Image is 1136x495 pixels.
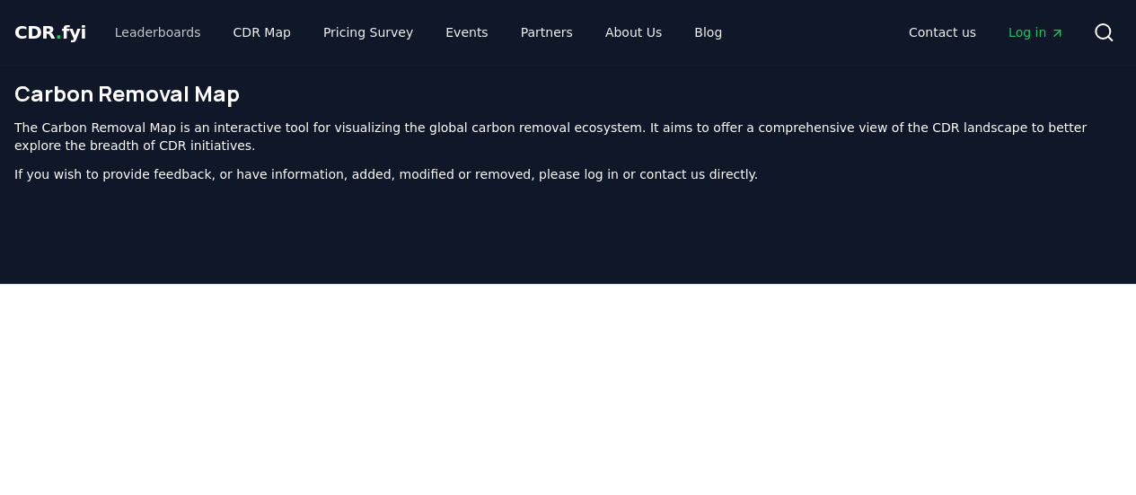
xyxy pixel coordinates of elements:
a: Contact us [894,16,991,49]
p: The Carbon Removal Map is an interactive tool for visualizing the global carbon removal ecosystem... [14,119,1122,155]
a: Partners [506,16,587,49]
a: Blog [680,16,736,49]
a: About Us [591,16,676,49]
a: Log in [994,16,1079,49]
h1: Carbon Removal Map [14,79,1122,108]
span: . [56,22,62,43]
a: Events [431,16,502,49]
a: Leaderboards [101,16,216,49]
a: CDR.fyi [14,20,86,45]
a: CDR Map [219,16,305,49]
span: CDR fyi [14,22,86,43]
nav: Main [894,16,1079,49]
nav: Main [101,16,736,49]
p: If you wish to provide feedback, or have information, added, modified or removed, please log in o... [14,165,1122,183]
span: Log in [1008,23,1064,41]
a: Pricing Survey [309,16,427,49]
